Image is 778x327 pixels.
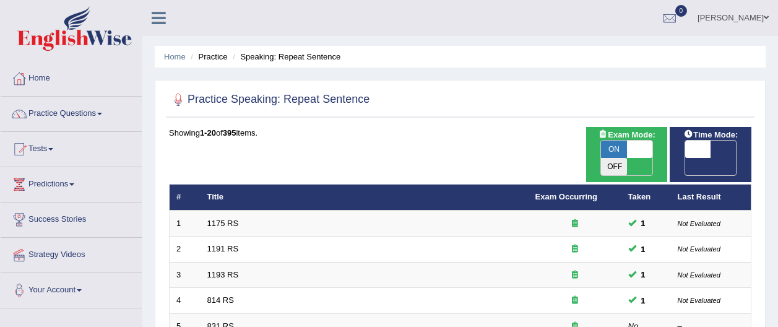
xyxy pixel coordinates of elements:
a: Tests [1,132,142,163]
a: Strategy Videos [1,238,142,269]
span: 0 [675,5,688,17]
a: Home [164,52,186,61]
a: 1175 RS [207,219,239,228]
small: Not Evaluated [678,297,720,304]
span: Time Mode: [678,128,743,141]
td: 2 [170,237,201,263]
h2: Practice Speaking: Repeat Sentence [169,90,370,109]
b: 1-20 [200,128,216,137]
div: Showing of items. [169,127,751,139]
td: 4 [170,288,201,314]
small: Not Evaluated [678,245,720,253]
td: 3 [170,262,201,288]
span: Exam Mode: [593,128,660,141]
small: Not Evaluated [678,220,720,227]
th: # [170,185,201,211]
li: Speaking: Repeat Sentence [230,51,340,63]
a: 814 RS [207,295,234,305]
div: Exam occurring question [535,243,615,255]
a: Exam Occurring [535,192,597,201]
div: Exam occurring question [535,218,615,230]
div: Exam occurring question [535,295,615,307]
a: Home [1,61,142,92]
a: Predictions [1,167,142,198]
a: Success Stories [1,203,142,233]
span: You cannot take this question anymore [636,294,650,307]
a: Practice Questions [1,97,142,128]
span: You cannot take this question anymore [636,217,650,230]
span: ON [601,141,627,158]
span: You cannot take this question anymore [636,268,650,281]
div: Show exams occurring in exams [586,127,668,182]
b: 395 [223,128,236,137]
td: 1 [170,211,201,237]
a: Your Account [1,273,142,304]
a: 1193 RS [207,270,239,279]
th: Taken [621,185,671,211]
span: You cannot take this question anymore [636,243,650,256]
span: OFF [601,158,627,175]
th: Title [201,185,529,211]
small: Not Evaluated [678,271,720,279]
a: 1191 RS [207,244,239,253]
th: Last Result [671,185,751,211]
div: Exam occurring question [535,269,615,281]
li: Practice [188,51,227,63]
